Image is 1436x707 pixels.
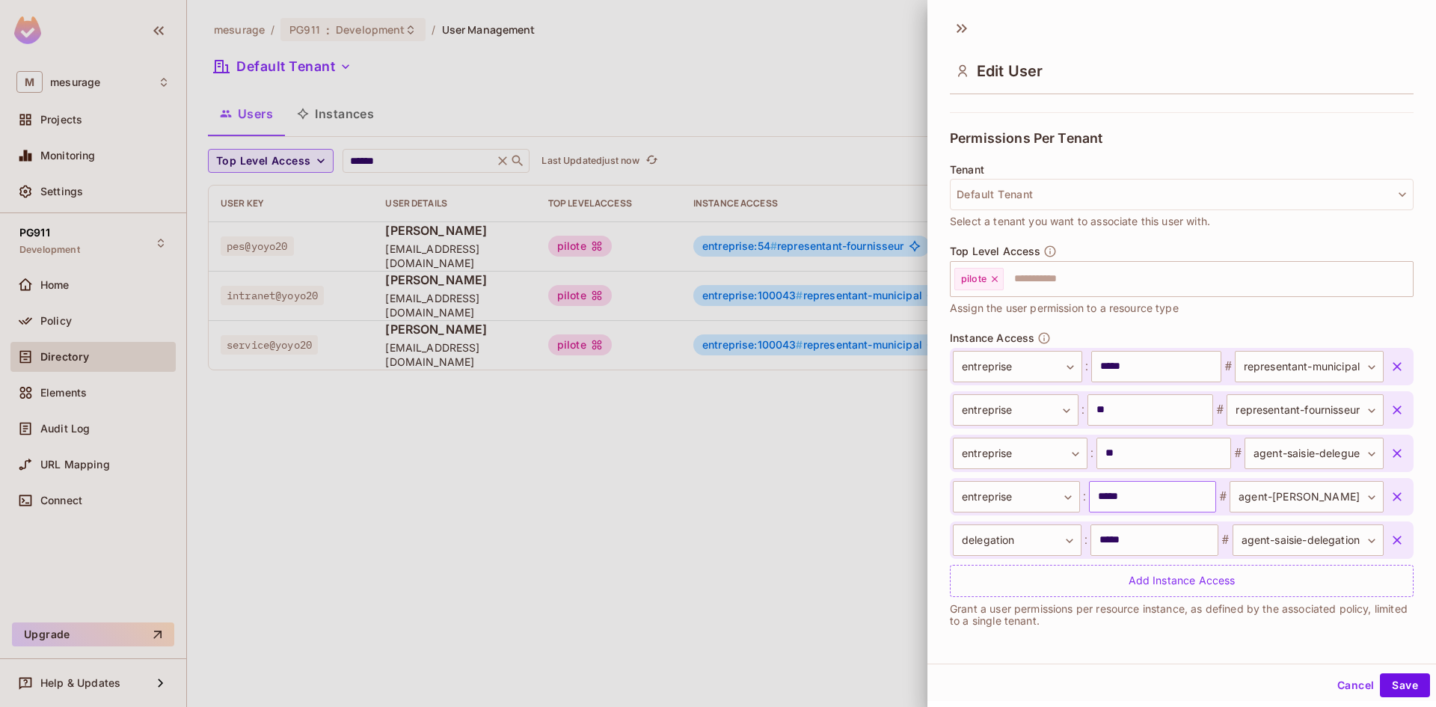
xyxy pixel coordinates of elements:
span: : [1082,358,1091,376]
span: Top Level Access [950,245,1040,257]
div: entreprise [953,481,1080,512]
div: delegation [953,524,1081,556]
button: Save [1380,673,1430,697]
div: agent-saisie-delegation [1233,524,1384,556]
div: Add Instance Access [950,565,1414,597]
button: Default Tenant [950,179,1414,210]
button: Cancel [1331,673,1380,697]
span: : [1078,401,1087,419]
span: Select a tenant you want to associate this user with. [950,213,1210,230]
div: entreprise [953,438,1087,469]
span: pilote [961,273,987,285]
span: Assign the user permission to a resource type [950,300,1179,316]
p: Grant a user permissions per resource instance, as defined by the associated policy, limited to a... [950,603,1414,627]
span: # [1213,401,1227,419]
span: # [1231,444,1245,462]
span: # [1216,488,1230,506]
div: entreprise [953,394,1078,426]
span: : [1087,444,1096,462]
div: representant-municipal [1235,351,1384,382]
span: Permissions Per Tenant [950,131,1102,146]
span: # [1218,531,1232,549]
button: Open [1405,277,1408,280]
span: : [1081,531,1090,549]
div: representant-fournisseur [1227,394,1384,426]
div: entreprise [953,351,1082,382]
span: Tenant [950,164,984,176]
span: Instance Access [950,332,1034,344]
span: : [1080,488,1089,506]
div: agent-[PERSON_NAME] [1230,481,1384,512]
span: Edit User [977,62,1043,80]
div: agent-saisie-delegue [1245,438,1384,469]
span: # [1221,358,1235,376]
div: pilote [954,268,1004,290]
